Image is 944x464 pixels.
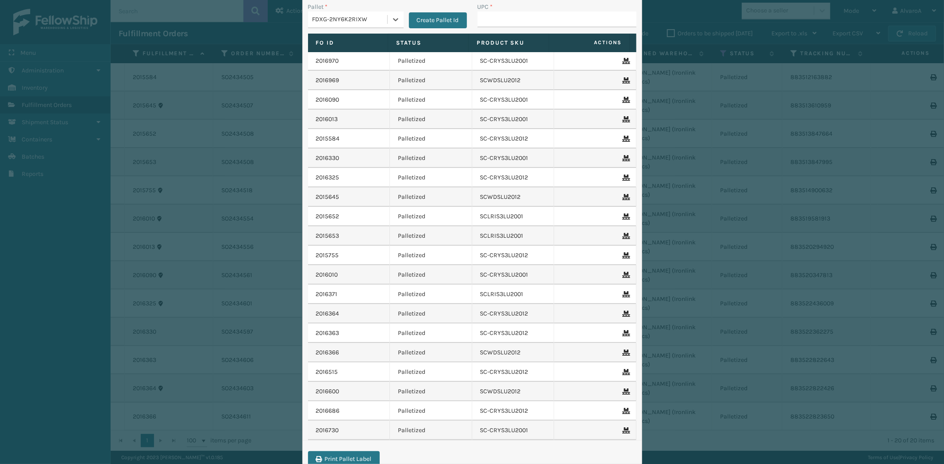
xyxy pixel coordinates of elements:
[623,175,628,181] i: Remove From Pallet
[623,136,628,142] i: Remove From Pallet
[623,194,628,200] i: Remove From Pallet
[472,285,555,304] td: SCLRIS3LU2001
[390,168,472,187] td: Palletized
[472,265,555,285] td: SC-CRYS3LU2001
[316,115,338,124] a: 2016013
[472,343,555,362] td: SCWDSLU2012
[390,362,472,382] td: Palletized
[623,213,628,220] i: Remove From Pallet
[316,270,338,279] a: 2016010
[623,116,628,122] i: Remove From Pallet
[390,71,472,90] td: Palletized
[623,369,628,375] i: Remove From Pallet
[623,311,628,317] i: Remove From Pallet
[472,304,555,323] td: SC-CRYS3LU2012
[390,304,472,323] td: Palletized
[623,427,628,434] i: Remove From Pallet
[390,246,472,265] td: Palletized
[316,173,339,182] a: 2016325
[623,233,628,239] i: Remove From Pallet
[552,35,628,50] span: Actions
[390,129,472,148] td: Palletized
[316,76,339,85] a: 2016969
[390,382,472,401] td: Palletized
[472,187,555,207] td: SCWDSLU2012
[316,426,339,435] a: 2016730
[472,323,555,343] td: SC-CRYS3LU2012
[390,421,472,440] td: Palletized
[623,58,628,64] i: Remove From Pallet
[472,401,555,421] td: SC-CRYS3LU2012
[472,226,555,246] td: SCLRIS3LU2001
[390,207,472,226] td: Palletized
[390,323,472,343] td: Palletized
[316,193,339,202] a: 2015645
[316,134,340,143] a: 2015584
[472,90,555,110] td: SC-CRYS3LU2001
[316,251,339,260] a: 2015755
[316,329,339,338] a: 2016363
[390,148,472,168] td: Palletized
[390,90,472,110] td: Palletized
[316,407,340,415] a: 2016686
[623,330,628,336] i: Remove From Pallet
[390,265,472,285] td: Palletized
[316,154,339,163] a: 2016330
[623,388,628,395] i: Remove From Pallet
[623,252,628,259] i: Remove From Pallet
[396,39,460,47] label: Status
[316,348,339,357] a: 2016366
[316,309,339,318] a: 2016364
[472,382,555,401] td: SCWDSLU2012
[623,77,628,84] i: Remove From Pallet
[312,15,388,24] div: FDXG-2NY6K2RIXW
[390,343,472,362] td: Palletized
[390,51,472,71] td: Palletized
[390,285,472,304] td: Palletized
[623,155,628,161] i: Remove From Pallet
[623,350,628,356] i: Remove From Pallet
[316,212,339,221] a: 2015652
[316,95,339,104] a: 2016090
[472,168,555,187] td: SC-CRYS3LU2012
[623,272,628,278] i: Remove From Pallet
[478,2,493,11] label: UPC
[316,232,339,240] a: 2015653
[472,148,555,168] td: SC-CRYS3LU2001
[472,71,555,90] td: SCWDSLU2012
[316,368,338,377] a: 2016515
[390,401,472,421] td: Palletized
[308,2,328,11] label: Pallet
[472,207,555,226] td: SCLRIS3LU2001
[390,110,472,129] td: Palletized
[316,57,339,65] a: 2016970
[472,246,555,265] td: SC-CRYS3LU2012
[316,39,380,47] label: Fo Id
[623,408,628,414] i: Remove From Pallet
[472,110,555,129] td: SC-CRYS3LU2001
[472,51,555,71] td: SC-CRYS3LU2001
[316,290,338,299] a: 2016371
[390,187,472,207] td: Palletized
[472,129,555,148] td: SC-CRYS3LU2012
[623,291,628,297] i: Remove From Pallet
[472,362,555,382] td: SC-CRYS3LU2012
[472,421,555,440] td: SC-CRYS3LU2001
[477,39,541,47] label: Product SKU
[409,12,467,28] button: Create Pallet Id
[390,226,472,246] td: Palletized
[316,387,339,396] a: 2016600
[623,97,628,103] i: Remove From Pallet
